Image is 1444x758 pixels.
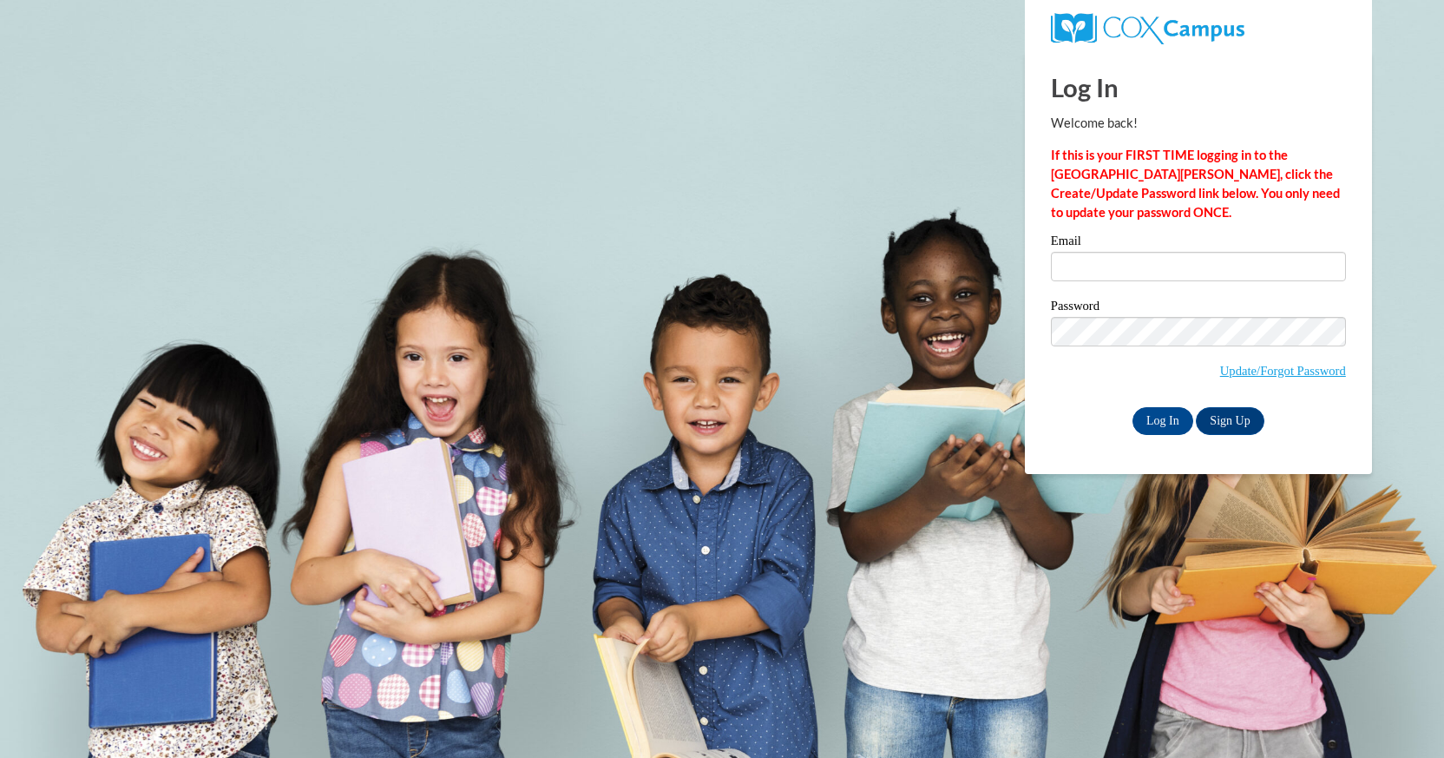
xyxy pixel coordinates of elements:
[1051,20,1244,35] a: COX Campus
[1132,407,1193,435] input: Log In
[1051,148,1340,220] strong: If this is your FIRST TIME logging in to the [GEOGRAPHIC_DATA][PERSON_NAME], click the Create/Upd...
[1051,69,1346,105] h1: Log In
[1051,234,1346,252] label: Email
[1051,300,1346,317] label: Password
[1051,13,1244,44] img: COX Campus
[1051,114,1346,133] p: Welcome back!
[1196,407,1263,435] a: Sign Up
[1220,364,1346,378] a: Update/Forgot Password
